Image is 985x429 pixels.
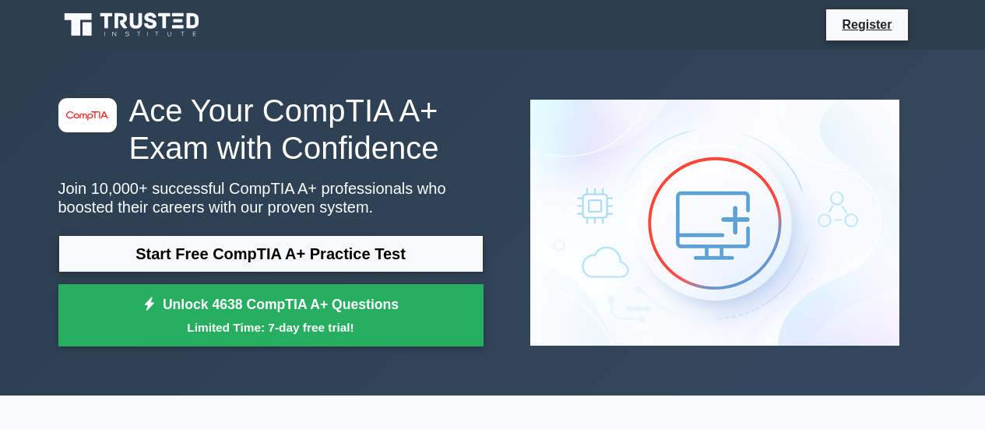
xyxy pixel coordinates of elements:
[78,318,464,336] small: Limited Time: 7-day free trial!
[58,284,484,346] a: Unlock 4638 CompTIA A+ QuestionsLimited Time: 7-day free trial!
[58,179,484,216] p: Join 10,000+ successful CompTIA A+ professionals who boosted their careers with our proven system.
[832,15,901,34] a: Register
[58,92,484,167] h1: Ace Your CompTIA A+ Exam with Confidence
[518,87,912,358] img: CompTIA A+ Preview
[58,235,484,273] a: Start Free CompTIA A+ Practice Test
